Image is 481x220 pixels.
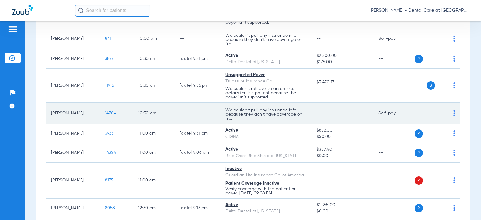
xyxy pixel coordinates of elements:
td: [PERSON_NAME] [46,103,100,124]
td: 11:00 AM [133,143,175,163]
span: $0.00 [317,208,369,215]
span: [PERSON_NAME] - Dental Care at [GEOGRAPHIC_DATA] [370,8,469,14]
span: $872.00 [317,127,369,134]
div: Active [225,127,307,134]
img: group-dot-blue.svg [453,82,455,88]
td: Self-pay [374,28,414,49]
div: Delta Dental of [US_STATE] [225,208,307,215]
td: 10:30 AM [133,69,175,103]
span: $3,470.17 [317,79,369,85]
td: -- [374,49,414,69]
img: group-dot-blue.svg [453,150,455,156]
td: 11:00 AM [133,124,175,143]
td: [PERSON_NAME] [46,163,100,199]
td: [DATE] 9:13 PM [175,199,221,218]
td: [PERSON_NAME] [46,143,100,163]
p: We couldn’t pull any insurance info because they don’t have coverage on file. [225,33,307,46]
span: $357.40 [317,147,369,153]
span: 14704 [105,111,116,115]
img: group-dot-blue.svg [453,36,455,42]
img: group-dot-blue.svg [453,177,455,183]
td: 12:30 PM [133,199,175,218]
div: Unsupported Payer [225,72,307,78]
td: [PERSON_NAME] [46,69,100,103]
div: Blue Cross Blue Shield of [US_STATE] [225,153,307,159]
div: CIGNA [225,134,307,140]
span: $175.00 [317,59,369,65]
td: -- [175,103,221,124]
div: Active [225,53,307,59]
img: Search Icon [78,8,84,13]
input: Search for patients [75,5,150,17]
td: -- [374,69,414,103]
span: -- [317,178,321,182]
span: P [415,204,423,212]
div: Inactive [225,166,307,172]
span: 3933 [105,131,114,135]
span: -- [317,85,369,92]
td: [DATE] 9:21 PM [175,49,221,69]
span: 8058 [105,206,115,210]
td: [PERSON_NAME] [46,49,100,69]
div: Delta Dental of [US_STATE] [225,59,307,65]
span: $2,500.00 [317,53,369,59]
td: 10:30 AM [133,49,175,69]
span: 14354 [105,150,116,155]
td: -- [374,124,414,143]
p: We couldn’t retrieve the insurance details for this patient because the payer isn’t supported. [225,87,307,99]
span: P [415,176,423,185]
td: Self-pay [374,103,414,124]
span: $1,355.00 [317,202,369,208]
img: group-dot-blue.svg [453,130,455,136]
span: -- [317,111,321,115]
span: Patient Coverage Inactive [225,181,279,186]
p: We couldn’t pull any insurance info because they don’t have coverage on file. [225,108,307,121]
span: 3877 [105,57,114,61]
img: Zuub Logo [12,5,33,15]
td: [PERSON_NAME] [46,199,100,218]
div: Guardian Life Insurance Co. of America [225,172,307,178]
span: P [415,55,423,63]
span: 8175 [105,178,114,182]
span: P [415,149,423,157]
td: [DATE] 9:06 PM [175,143,221,163]
td: 11:00 AM [133,163,175,199]
span: 8411 [105,36,113,41]
div: Active [225,147,307,153]
span: S [427,81,435,90]
span: -- [317,36,321,41]
td: [DATE] 9:36 PM [175,69,221,103]
td: -- [175,28,221,49]
td: -- [175,163,221,199]
td: [PERSON_NAME] [46,124,100,143]
p: Verify coverage with the patient or payer. [DATE] 09:08 PM. [225,187,307,195]
span: 11915 [105,83,114,88]
div: Truassure Insurance Co [225,78,307,85]
span: P [415,129,423,138]
span: $0.00 [317,153,369,159]
td: -- [374,199,414,218]
img: group-dot-blue.svg [453,56,455,62]
td: [DATE] 9:31 PM [175,124,221,143]
td: 10:00 AM [133,28,175,49]
span: $50.00 [317,134,369,140]
img: group-dot-blue.svg [453,110,455,116]
img: group-dot-blue.svg [453,205,455,211]
td: -- [374,143,414,163]
img: hamburger-icon [8,26,17,33]
td: 10:30 AM [133,103,175,124]
td: -- [374,163,414,199]
div: Active [225,202,307,208]
td: [PERSON_NAME] [46,28,100,49]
